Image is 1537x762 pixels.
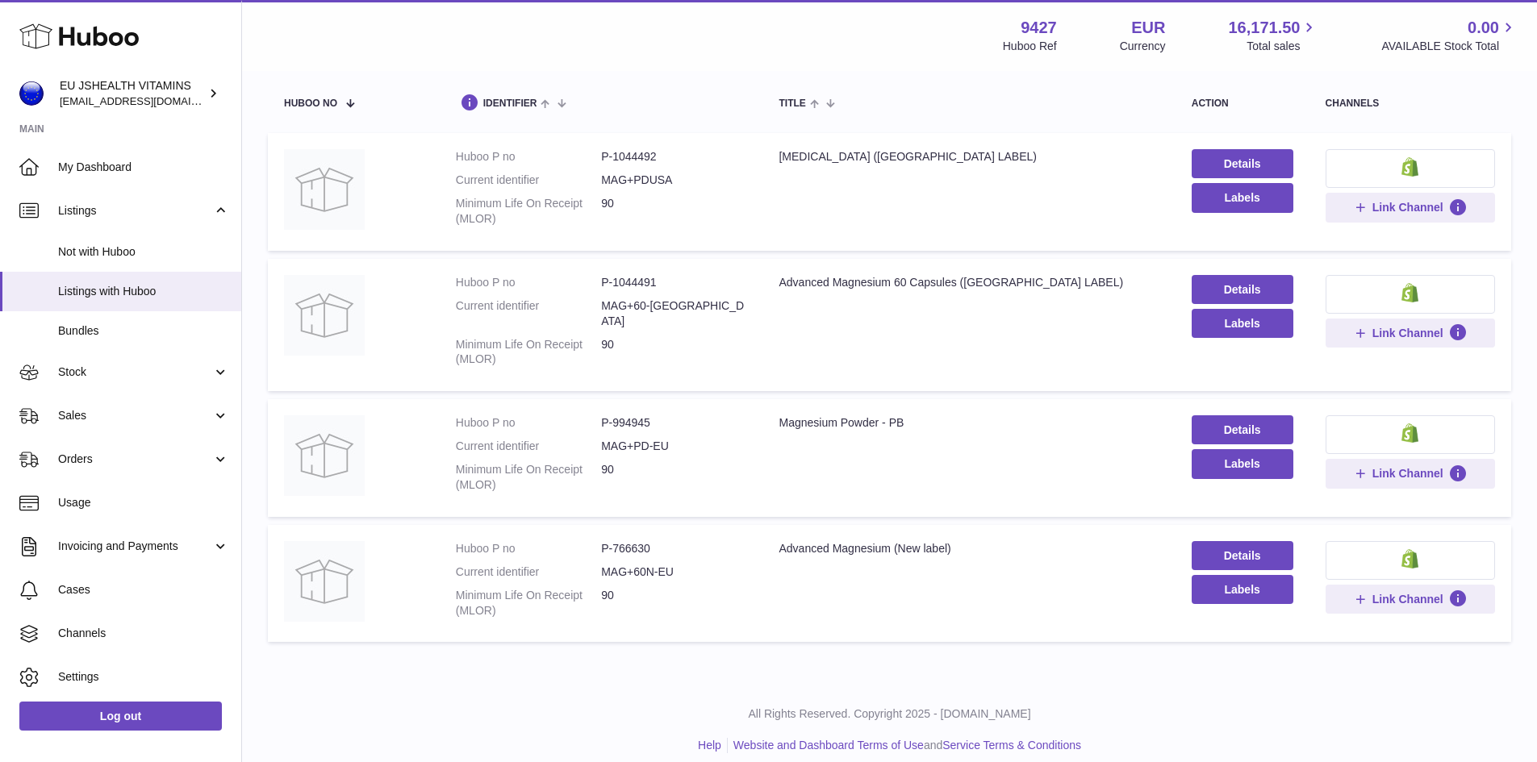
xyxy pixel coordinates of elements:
dt: Huboo P no [456,541,601,556]
span: Invoicing and Payments [58,539,212,554]
img: shopify-small.png [1401,549,1418,568]
div: Magnesium Powder - PB [779,415,1159,431]
div: Huboo Ref [1003,39,1057,54]
div: Currency [1120,39,1166,54]
dt: Current identifier [456,439,601,454]
span: Total sales [1247,39,1318,54]
img: shopify-small.png [1401,283,1418,302]
span: Listings [58,203,212,219]
a: Details [1192,541,1293,570]
strong: 9427 [1021,17,1057,39]
img: internalAdmin-9427@internal.huboo.com [19,81,44,106]
dd: P-1044492 [601,149,746,164]
span: My Dashboard [58,160,229,175]
span: identifier [483,98,537,109]
div: channels [1326,98,1495,109]
p: All Rights Reserved. Copyright 2025 - [DOMAIN_NAME] [255,706,1524,722]
dt: Minimum Life On Receipt (MLOR) [456,588,601,618]
dt: Huboo P no [456,275,601,290]
dd: 90 [601,462,746,493]
dt: Current identifier [456,298,601,329]
img: Advanced Magnesium 60 Capsules (USA LABEL) [284,275,365,356]
img: shopify-small.png [1401,157,1418,177]
span: AVAILABLE Stock Total [1381,39,1518,54]
img: Advanced Magnesium (New label) [284,541,365,622]
span: title [779,98,805,109]
span: Listings with Huboo [58,284,229,299]
dd: MAG+60N-EU [601,564,746,580]
span: Usage [58,495,229,510]
div: action [1192,98,1293,109]
button: Link Channel [1326,193,1495,222]
a: 0.00 AVAILABLE Stock Total [1381,17,1518,54]
a: Details [1192,415,1293,444]
button: Link Channel [1326,585,1495,614]
dd: P-766630 [601,541,746,556]
div: [MEDICAL_DATA] ([GEOGRAPHIC_DATA] LABEL) [779,149,1159,164]
span: Settings [58,669,229,685]
button: Link Channel [1326,319,1495,348]
img: shopify-small.png [1401,423,1418,443]
a: Log out [19,702,222,731]
span: [EMAIL_ADDRESS][DOMAIN_NAME] [60,94,237,107]
strong: EUR [1131,17,1165,39]
span: Link Channel [1372,592,1443,606]
dd: 90 [601,588,746,618]
img: Magnesium Powder - PB [284,415,365,496]
button: Labels [1192,575,1293,604]
div: Advanced Magnesium 60 Capsules ([GEOGRAPHIC_DATA] LABEL) [779,275,1159,290]
dt: Minimum Life On Receipt (MLOR) [456,337,601,368]
dt: Current identifier [456,173,601,188]
a: Help [698,739,721,752]
button: Labels [1192,309,1293,338]
a: 16,171.50 Total sales [1228,17,1318,54]
dd: MAG+PD-EU [601,439,746,454]
button: Link Channel [1326,459,1495,488]
dd: 90 [601,196,746,227]
dd: P-994945 [601,415,746,431]
a: Website and Dashboard Terms of Use [733,739,924,752]
span: Channels [58,626,229,641]
span: Bundles [58,323,229,339]
span: Link Channel [1372,466,1443,481]
span: 0.00 [1468,17,1499,39]
dt: Current identifier [456,564,601,580]
span: Orders [58,452,212,467]
a: Details [1192,149,1293,178]
dt: Minimum Life On Receipt (MLOR) [456,462,601,493]
span: Cases [58,582,229,598]
button: Labels [1192,449,1293,478]
span: Huboo no [284,98,337,109]
span: Sales [58,408,212,423]
dd: MAG+PDUSA [601,173,746,188]
span: Link Channel [1372,326,1443,340]
span: Link Channel [1372,200,1443,214]
dt: Minimum Life On Receipt (MLOR) [456,196,601,227]
dt: Huboo P no [456,415,601,431]
span: Not with Huboo [58,244,229,260]
a: Service Terms & Conditions [942,739,1081,752]
a: Details [1192,275,1293,304]
dd: 90 [601,337,746,368]
span: 16,171.50 [1228,17,1300,39]
dd: P-1044491 [601,275,746,290]
div: Advanced Magnesium (New label) [779,541,1159,556]
img: Magnesium Powder (USA LABEL) [284,149,365,230]
dt: Huboo P no [456,149,601,164]
li: and [728,738,1081,753]
div: EU JSHEALTH VITAMINS [60,78,205,109]
button: Labels [1192,183,1293,212]
span: Stock [58,364,212,380]
dd: MAG+60-[GEOGRAPHIC_DATA] [601,298,746,329]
